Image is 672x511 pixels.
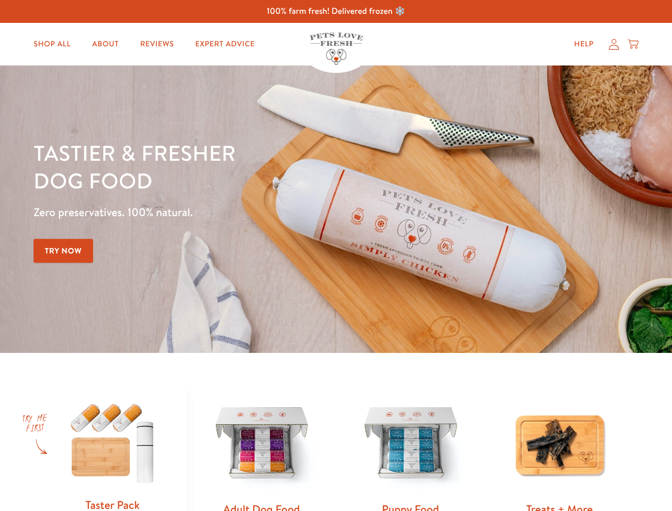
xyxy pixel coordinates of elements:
a: Help [566,34,602,55]
img: Pets Love Fresh [310,32,363,65]
a: Reviews [131,34,182,55]
h1: Tastier & fresher dog food [34,139,437,194]
a: Shop All [25,34,79,55]
a: About [84,34,127,55]
p: Zero preservatives. 100% natural. [34,203,437,222]
a: Expert Advice [187,34,263,55]
a: Try Now [34,239,93,263]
